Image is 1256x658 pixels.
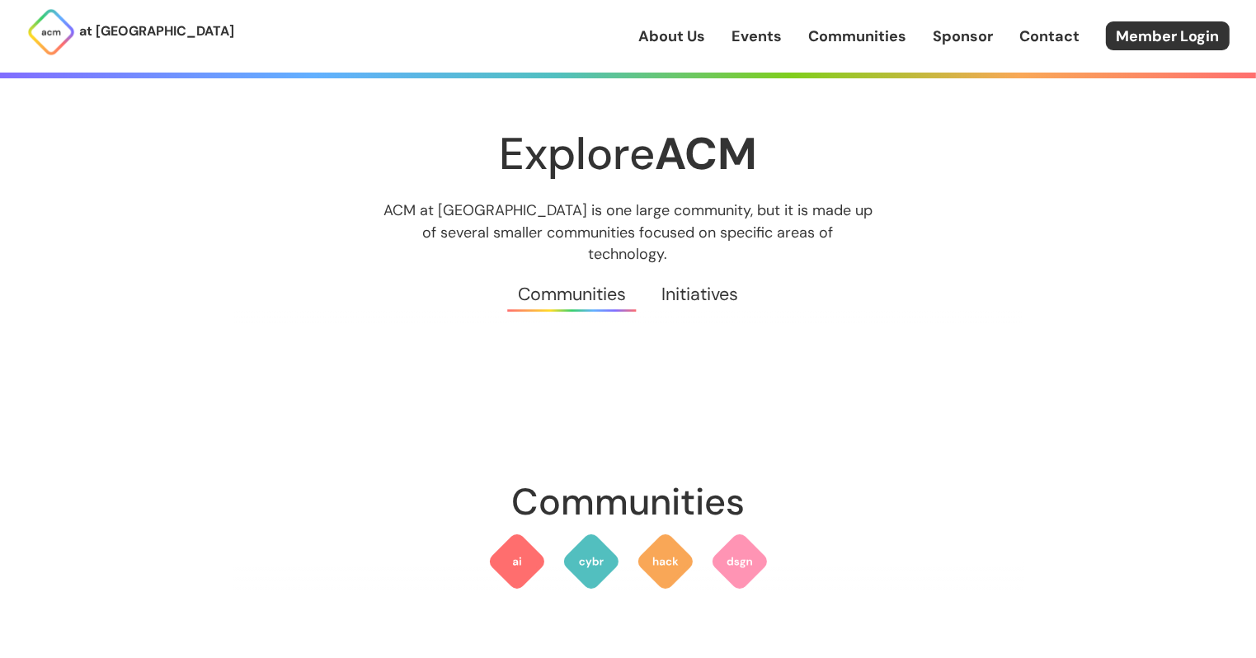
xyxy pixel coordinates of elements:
h2: Communities [233,472,1024,532]
p: ACM at [GEOGRAPHIC_DATA] is one large community, but it is made up of several smaller communities... [369,200,888,264]
strong: ACM [655,125,757,183]
a: at [GEOGRAPHIC_DATA] [26,7,234,57]
a: Events [731,26,782,47]
a: Communities [500,265,643,324]
img: ACM Logo [26,7,76,57]
a: About Us [638,26,705,47]
a: Member Login [1106,21,1230,50]
a: Contact [1019,26,1080,47]
a: Sponsor [933,26,993,47]
h1: Explore [233,129,1024,178]
a: Communities [808,26,906,47]
a: Initiatives [644,265,756,324]
img: ACM Cyber [562,532,621,591]
img: ACM AI [487,532,547,591]
img: ACM Hack [636,532,695,591]
p: at [GEOGRAPHIC_DATA] [79,21,234,42]
img: ACM Design [710,532,769,591]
